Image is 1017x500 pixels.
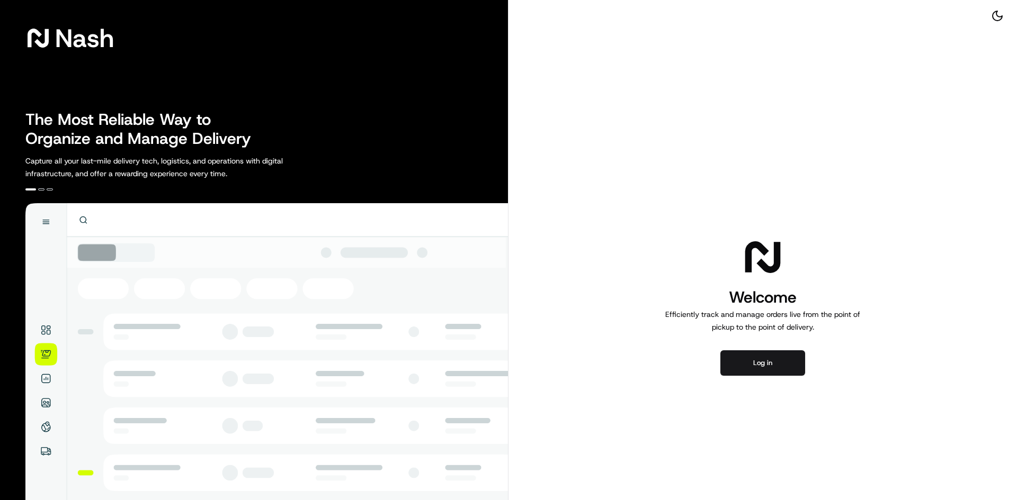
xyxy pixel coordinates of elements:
[25,110,263,148] h2: The Most Reliable Way to Organize and Manage Delivery
[661,287,864,308] h1: Welcome
[720,350,805,376] button: Log in
[661,308,864,333] p: Efficiently track and manage orders live from the point of pickup to the point of delivery.
[25,154,331,180] p: Capture all your last-mile delivery tech, logistics, and operations with digital infrastructure, ...
[55,28,114,49] span: Nash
